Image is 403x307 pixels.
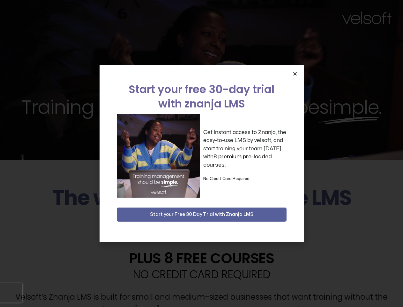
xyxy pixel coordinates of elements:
[203,128,287,169] p: Get instant access to Znanja, the easy-to-use LMS by velsoft, and start training your team [DATE]...
[117,114,200,198] img: a woman sitting at her laptop dancing
[293,71,297,76] a: Close
[203,177,250,181] strong: No Credit Card Required
[203,154,272,168] strong: 8 premium pre-loaded courses
[150,211,253,218] span: Start your Free 30 Day Trial with Znanja LMS
[117,82,287,111] h2: Start your free 30-day trial with znanja LMS
[117,208,287,222] button: Start your Free 30 Day Trial with Znanja LMS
